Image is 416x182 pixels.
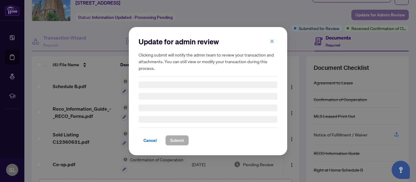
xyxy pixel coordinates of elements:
h5: Clicking submit will notify the admin team to review your transaction and attachments. You can st... [139,51,277,71]
span: close [270,39,274,43]
button: Submit [165,135,189,146]
span: Cancel [143,136,157,145]
button: Open asap [392,161,410,179]
button: Cancel [139,135,162,146]
h2: Update for admin review [139,37,277,46]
